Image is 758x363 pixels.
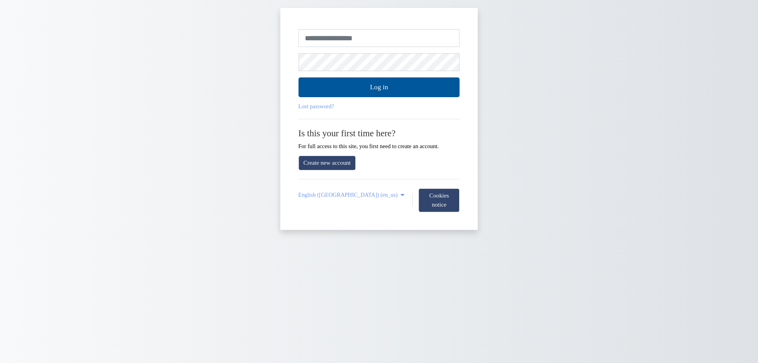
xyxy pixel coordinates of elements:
a: English (United States) ‎(en_us)‎ [298,192,406,198]
a: Create new account [298,156,356,170]
h2: Is this your first time here? [298,128,460,139]
div: For full access to this site, you first need to create an account. [298,128,460,149]
button: Log in [298,77,460,97]
a: Lost password? [298,103,334,109]
button: Cookies notice [418,188,460,212]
